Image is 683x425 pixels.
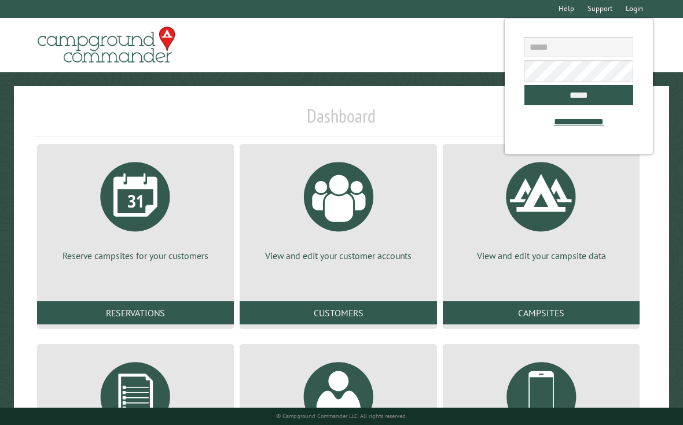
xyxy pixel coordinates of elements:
[457,249,626,262] p: View and edit your campsite data
[51,153,220,262] a: Reserve campsites for your customers
[276,412,407,420] small: © Campground Commander LLC. All rights reserved.
[34,23,179,68] img: Campground Commander
[240,301,436,324] a: Customers
[254,153,423,262] a: View and edit your customer accounts
[457,153,626,262] a: View and edit your campsite data
[254,249,423,262] p: View and edit your customer accounts
[51,249,220,262] p: Reserve campsites for your customers
[37,301,234,324] a: Reservations
[443,301,640,324] a: Campsites
[34,105,649,136] h1: Dashboard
